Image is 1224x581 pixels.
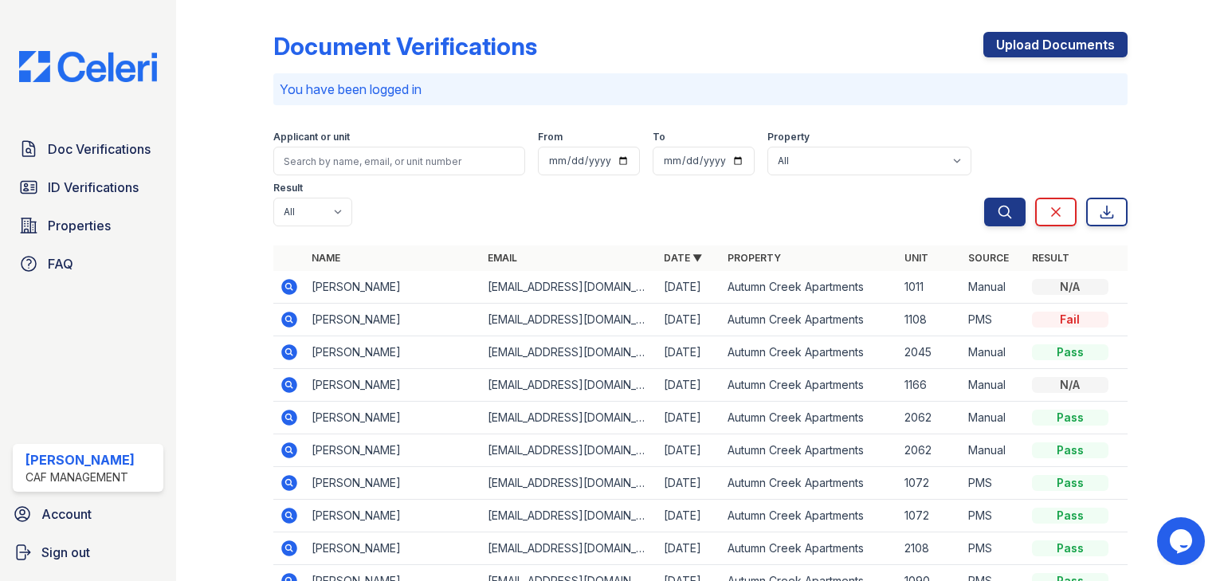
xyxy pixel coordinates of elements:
[481,532,657,565] td: [EMAIL_ADDRESS][DOMAIN_NAME]
[273,182,303,194] label: Result
[721,434,897,467] td: Autumn Creek Apartments
[273,131,350,143] label: Applicant or unit
[767,131,810,143] label: Property
[1032,442,1108,458] div: Pass
[721,271,897,304] td: Autumn Creek Apartments
[6,498,170,530] a: Account
[1032,410,1108,426] div: Pass
[898,369,962,402] td: 1166
[25,450,135,469] div: [PERSON_NAME]
[898,336,962,369] td: 2045
[721,336,897,369] td: Autumn Creek Apartments
[898,532,962,565] td: 2108
[962,500,1026,532] td: PMS
[721,402,897,434] td: Autumn Creek Apartments
[13,248,163,280] a: FAQ
[1157,517,1208,565] iframe: chat widget
[962,467,1026,500] td: PMS
[48,139,151,159] span: Doc Verifications
[1032,279,1108,295] div: N/A
[41,543,90,562] span: Sign out
[305,369,481,402] td: [PERSON_NAME]
[48,178,139,197] span: ID Verifications
[41,504,92,524] span: Account
[962,434,1026,467] td: Manual
[962,271,1026,304] td: Manual
[48,254,73,273] span: FAQ
[1032,475,1108,491] div: Pass
[1032,344,1108,360] div: Pass
[898,304,962,336] td: 1108
[721,500,897,532] td: Autumn Creek Apartments
[721,369,897,402] td: Autumn Creek Apartments
[538,131,563,143] label: From
[728,252,781,264] a: Property
[273,32,537,61] div: Document Verifications
[657,304,721,336] td: [DATE]
[657,500,721,532] td: [DATE]
[305,467,481,500] td: [PERSON_NAME]
[481,500,657,532] td: [EMAIL_ADDRESS][DOMAIN_NAME]
[657,402,721,434] td: [DATE]
[898,467,962,500] td: 1072
[6,51,170,82] img: CE_Logo_Blue-a8612792a0a2168367f1c8372b55b34899dd931a85d93a1a3d3e32e68fde9ad4.png
[968,252,1009,264] a: Source
[6,536,170,568] a: Sign out
[481,369,657,402] td: [EMAIL_ADDRESS][DOMAIN_NAME]
[13,171,163,203] a: ID Verifications
[305,434,481,467] td: [PERSON_NAME]
[904,252,928,264] a: Unit
[13,133,163,165] a: Doc Verifications
[305,402,481,434] td: [PERSON_NAME]
[653,131,665,143] label: To
[1032,312,1108,328] div: Fail
[962,402,1026,434] td: Manual
[48,216,111,235] span: Properties
[898,500,962,532] td: 1072
[273,147,525,175] input: Search by name, email, or unit number
[25,469,135,485] div: CAF Management
[898,434,962,467] td: 2062
[312,252,340,264] a: Name
[305,532,481,565] td: [PERSON_NAME]
[898,271,962,304] td: 1011
[721,304,897,336] td: Autumn Creek Apartments
[898,402,962,434] td: 2062
[657,271,721,304] td: [DATE]
[983,32,1128,57] a: Upload Documents
[1032,252,1069,264] a: Result
[962,532,1026,565] td: PMS
[481,467,657,500] td: [EMAIL_ADDRESS][DOMAIN_NAME]
[721,532,897,565] td: Autumn Creek Apartments
[657,467,721,500] td: [DATE]
[481,402,657,434] td: [EMAIL_ADDRESS][DOMAIN_NAME]
[481,271,657,304] td: [EMAIL_ADDRESS][DOMAIN_NAME]
[488,252,517,264] a: Email
[962,336,1026,369] td: Manual
[962,369,1026,402] td: Manual
[657,336,721,369] td: [DATE]
[280,80,1121,99] p: You have been logged in
[305,500,481,532] td: [PERSON_NAME]
[657,434,721,467] td: [DATE]
[305,336,481,369] td: [PERSON_NAME]
[657,369,721,402] td: [DATE]
[481,434,657,467] td: [EMAIL_ADDRESS][DOMAIN_NAME]
[13,210,163,241] a: Properties
[481,304,657,336] td: [EMAIL_ADDRESS][DOMAIN_NAME]
[962,304,1026,336] td: PMS
[481,336,657,369] td: [EMAIL_ADDRESS][DOMAIN_NAME]
[1032,540,1108,556] div: Pass
[657,532,721,565] td: [DATE]
[1032,508,1108,524] div: Pass
[664,252,702,264] a: Date ▼
[1032,377,1108,393] div: N/A
[305,304,481,336] td: [PERSON_NAME]
[305,271,481,304] td: [PERSON_NAME]
[721,467,897,500] td: Autumn Creek Apartments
